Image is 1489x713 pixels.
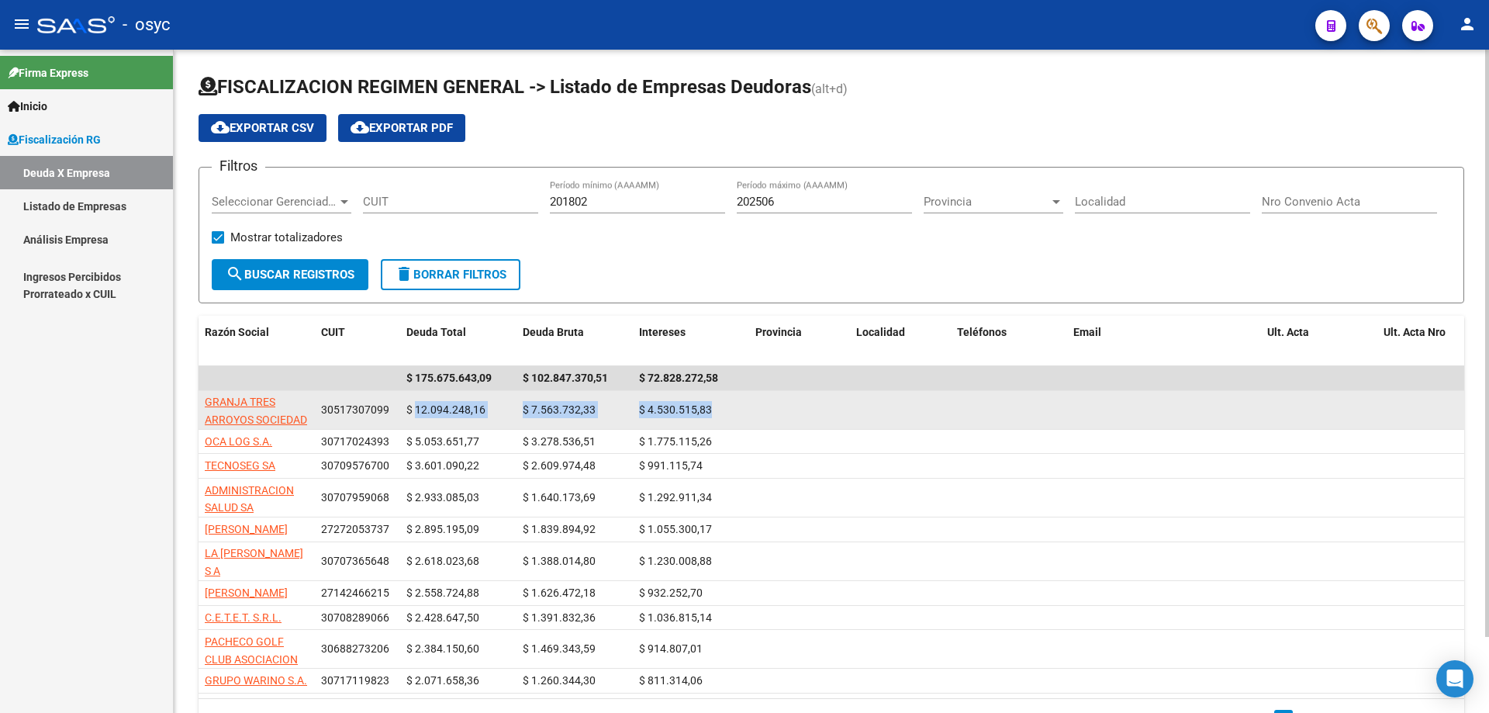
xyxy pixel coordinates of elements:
[516,316,633,367] datatable-header-cell: Deuda Bruta
[211,121,314,135] span: Exportar CSV
[406,435,479,448] span: $ 5.053.651,77
[315,316,400,367] datatable-header-cell: CUIT
[523,372,608,384] span: $ 102.847.370,51
[1067,316,1261,367] datatable-header-cell: Email
[406,555,479,567] span: $ 2.618.023,68
[321,491,389,504] span: 30707959068
[406,403,485,416] span: $ 12.094.248,16
[523,459,596,472] span: $ 2.609.974,48
[1261,316,1377,367] datatable-header-cell: Ult. Acta
[523,326,584,338] span: Deuda Bruta
[395,265,413,283] mat-icon: delete
[924,195,1049,209] span: Provincia
[226,268,354,282] span: Buscar Registros
[523,642,596,655] span: $ 1.469.343,59
[406,491,479,504] span: $ 2.933.085,03
[957,326,1007,338] span: Teléfonos
[321,555,389,567] span: 30707365648
[351,121,453,135] span: Exportar PDF
[1267,326,1309,338] span: Ult. Acta
[1458,15,1477,33] mat-icon: person
[199,76,811,98] span: FISCALIZACION REGIMEN GENERAL -> Listado de Empresas Deudoras
[1073,326,1101,338] span: Email
[406,523,479,535] span: $ 2.895.195,09
[639,523,712,535] span: $ 1.055.300,17
[406,674,479,687] span: $ 2.071.658,36
[850,316,951,367] datatable-header-cell: Localidad
[523,555,596,567] span: $ 1.388.014,80
[639,403,712,416] span: $ 4.530.515,83
[205,326,269,338] span: Razón Social
[639,435,712,448] span: $ 1.775.115,26
[230,228,343,247] span: Mostrar totalizadores
[381,259,520,290] button: Borrar Filtros
[523,611,596,624] span: $ 1.391.832,36
[951,316,1067,367] datatable-header-cell: Teléfonos
[205,484,294,514] span: ADMINISTRACION SALUD SA
[406,459,479,472] span: $ 3.601.090,22
[205,396,307,497] span: GRANJA TRES ARROYOS SOCIEDAD ANONIMA COMERCIAL AGROPECUARIA FIN E INDUSTRIAL
[639,326,686,338] span: Intereses
[211,118,230,137] mat-icon: cloud_download
[639,587,703,599] span: $ 932.252,70
[321,523,389,535] span: 27272053737
[639,611,712,624] span: $ 1.036.815,14
[321,459,389,472] span: 30709576700
[205,547,303,577] span: LA [PERSON_NAME] S A
[749,316,850,367] datatable-header-cell: Provincia
[406,611,479,624] span: $ 2.428.647,50
[395,268,506,282] span: Borrar Filtros
[406,372,492,384] span: $ 175.675.643,09
[321,611,389,624] span: 30708289066
[523,587,596,599] span: $ 1.626.472,18
[523,435,596,448] span: $ 3.278.536,51
[856,326,905,338] span: Localidad
[205,435,272,448] span: OCA LOG S.A.
[199,114,326,142] button: Exportar CSV
[811,81,848,96] span: (alt+d)
[8,64,88,81] span: Firma Express
[639,459,703,472] span: $ 991.115,74
[8,98,47,115] span: Inicio
[639,642,703,655] span: $ 914.807,01
[523,523,596,535] span: $ 1.839.894,92
[639,674,703,687] span: $ 811.314,06
[205,611,282,624] span: C.E.T.E.T. S.R.L.
[406,326,466,338] span: Deuda Total
[523,403,596,416] span: $ 7.563.732,33
[226,265,244,283] mat-icon: search
[212,195,337,209] span: Seleccionar Gerenciador
[523,491,596,504] span: $ 1.640.173,69
[8,131,101,148] span: Fiscalización RG
[639,555,712,567] span: $ 1.230.008,88
[406,587,479,599] span: $ 2.558.724,88
[639,372,718,384] span: $ 72.828.272,58
[205,635,298,684] span: PACHECO GOLF CLUB ASOCIACION CIVIL
[321,587,389,599] span: 27142466215
[523,674,596,687] span: $ 1.260.344,30
[321,435,389,448] span: 30717024393
[123,8,171,42] span: - osyc
[321,326,345,338] span: CUIT
[633,316,749,367] datatable-header-cell: Intereses
[199,316,315,367] datatable-header-cell: Razón Social
[205,523,288,535] span: [PERSON_NAME]
[12,15,31,33] mat-icon: menu
[205,587,288,599] span: [PERSON_NAME]
[321,674,389,687] span: 30717119823
[338,114,465,142] button: Exportar PDF
[205,674,307,687] span: GRUPO WARINO S.A.
[212,155,265,177] h3: Filtros
[1436,660,1473,697] div: Open Intercom Messenger
[321,403,389,416] span: 30517307099
[400,316,516,367] datatable-header-cell: Deuda Total
[212,259,368,290] button: Buscar Registros
[351,118,369,137] mat-icon: cloud_download
[321,642,389,655] span: 30688273206
[406,642,479,655] span: $ 2.384.150,60
[1384,326,1446,338] span: Ult. Acta Nro
[755,326,802,338] span: Provincia
[639,491,712,504] span: $ 1.292.911,34
[205,459,275,472] span: TECNOSEG SA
